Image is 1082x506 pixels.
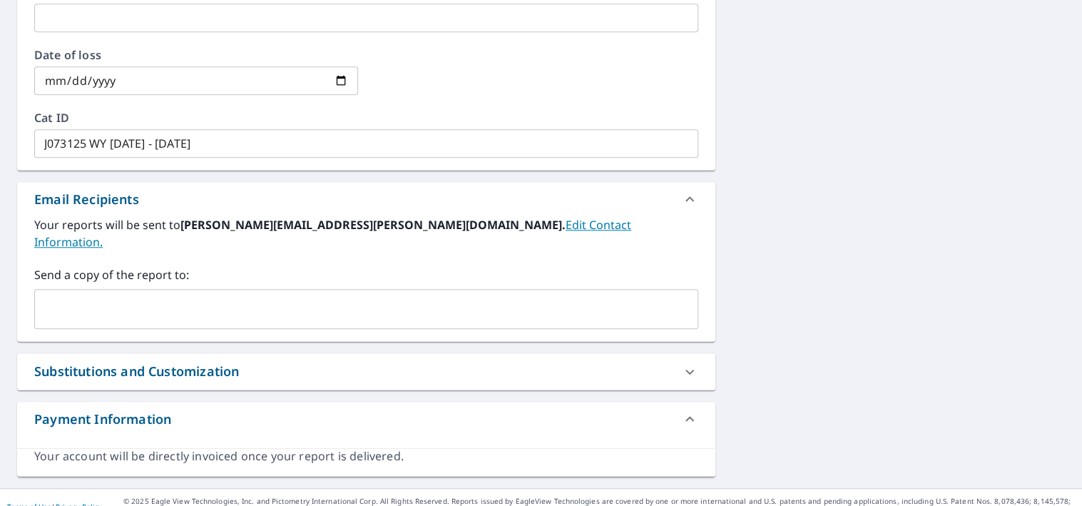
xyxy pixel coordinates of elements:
[34,410,171,429] div: Payment Information
[17,402,715,436] div: Payment Information
[17,182,715,216] div: Email Recipients
[34,448,698,465] div: Your account will be directly invoiced once your report is delivered.
[34,266,698,283] label: Send a copy of the report to:
[34,216,698,251] label: Your reports will be sent to
[34,49,358,61] label: Date of loss
[180,217,566,233] b: [PERSON_NAME][EMAIL_ADDRESS][PERSON_NAME][DOMAIN_NAME].
[17,353,715,390] div: Substitutions and Customization
[34,190,139,209] div: Email Recipients
[34,112,698,123] label: Cat ID
[34,362,239,381] div: Substitutions and Customization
